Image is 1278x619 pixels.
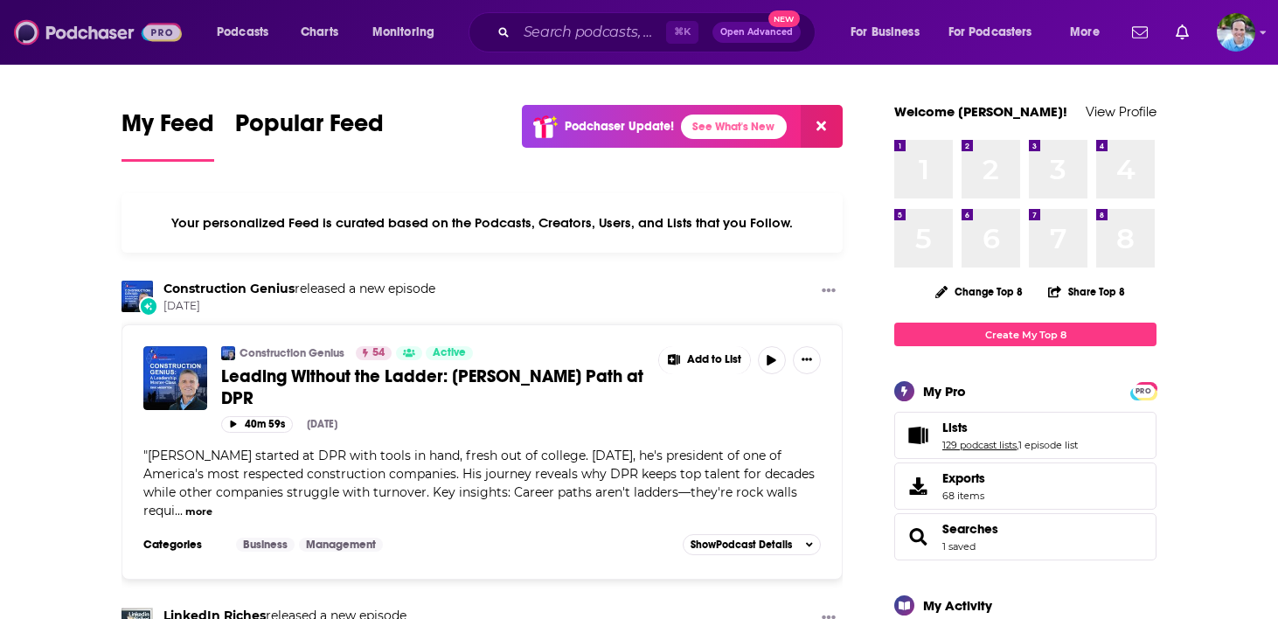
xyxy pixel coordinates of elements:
[1070,20,1100,45] span: More
[356,346,392,360] a: 54
[221,416,293,433] button: 40m 59s
[143,448,815,518] span: [PERSON_NAME] started at DPR with tools in hand, fresh out of college. [DATE], he's president of ...
[163,281,435,297] h3: released a new episode
[894,103,1067,120] a: Welcome [PERSON_NAME]!
[307,418,337,430] div: [DATE]
[838,18,941,46] button: open menu
[433,344,466,362] span: Active
[122,193,843,253] div: Your personalized Feed is curated based on the Podcasts, Creators, Users, and Lists that you Follow.
[426,346,473,360] a: Active
[217,20,268,45] span: Podcasts
[942,540,976,553] a: 1 saved
[143,538,222,552] h3: Categories
[923,597,992,614] div: My Activity
[925,281,1033,303] button: Change Top 8
[683,534,821,555] button: ShowPodcast Details
[1086,103,1156,120] a: View Profile
[937,18,1058,46] button: open menu
[360,18,457,46] button: open menu
[163,281,295,296] a: Construction Genius
[851,20,920,45] span: For Business
[122,108,214,149] span: My Feed
[900,525,935,549] a: Searches
[942,420,1078,435] a: Lists
[687,353,741,366] span: Add to List
[221,365,646,409] a: Leading Without the Ladder: [PERSON_NAME] Path at DPR
[299,538,383,552] a: Management
[681,115,787,139] a: See What's New
[942,490,985,502] span: 68 items
[240,346,344,360] a: Construction Genius
[942,521,998,537] a: Searches
[122,281,153,312] img: Construction Genius
[235,108,384,162] a: Popular Feed
[1018,439,1078,451] a: 1 episode list
[372,20,434,45] span: Monitoring
[1058,18,1122,46] button: open menu
[666,21,698,44] span: ⌘ K
[185,504,212,519] button: more
[1133,385,1154,398] span: PRO
[517,18,666,46] input: Search podcasts, credits, & more...
[289,18,349,46] a: Charts
[221,346,235,360] img: Construction Genius
[14,16,182,49] img: Podchaser - Follow, Share and Rate Podcasts
[900,474,935,498] span: Exports
[1133,384,1154,397] a: PRO
[163,299,435,314] span: [DATE]
[894,513,1156,560] span: Searches
[942,470,985,486] span: Exports
[205,18,291,46] button: open menu
[1017,439,1018,451] span: ,
[720,28,793,37] span: Open Advanced
[691,539,792,551] span: Show Podcast Details
[942,439,1017,451] a: 129 podcast lists
[948,20,1032,45] span: For Podcasters
[221,365,643,409] span: Leading Without the Ladder: [PERSON_NAME] Path at DPR
[942,420,968,435] span: Lists
[485,12,832,52] div: Search podcasts, credits, & more...
[175,503,183,518] span: ...
[894,323,1156,346] a: Create My Top 8
[301,20,338,45] span: Charts
[900,423,935,448] a: Lists
[1217,13,1255,52] span: Logged in as johnnemo
[793,346,821,374] button: Show More Button
[143,448,815,518] span: "
[235,108,384,149] span: Popular Feed
[143,346,207,410] img: Leading Without the Ladder: Mark Whitson’s Path at DPR
[894,463,1156,510] a: Exports
[1217,13,1255,52] button: Show profile menu
[923,383,966,400] div: My Pro
[1169,17,1196,47] a: Show notifications dropdown
[139,296,158,316] div: New Episode
[1125,17,1155,47] a: Show notifications dropdown
[894,412,1156,459] span: Lists
[236,538,295,552] a: Business
[1217,13,1255,52] img: User Profile
[659,346,750,374] button: Show More Button
[712,22,801,43] button: Open AdvancedNew
[815,281,843,303] button: Show More Button
[122,108,214,162] a: My Feed
[565,119,674,134] p: Podchaser Update!
[372,344,385,362] span: 54
[1047,275,1126,309] button: Share Top 8
[768,10,800,27] span: New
